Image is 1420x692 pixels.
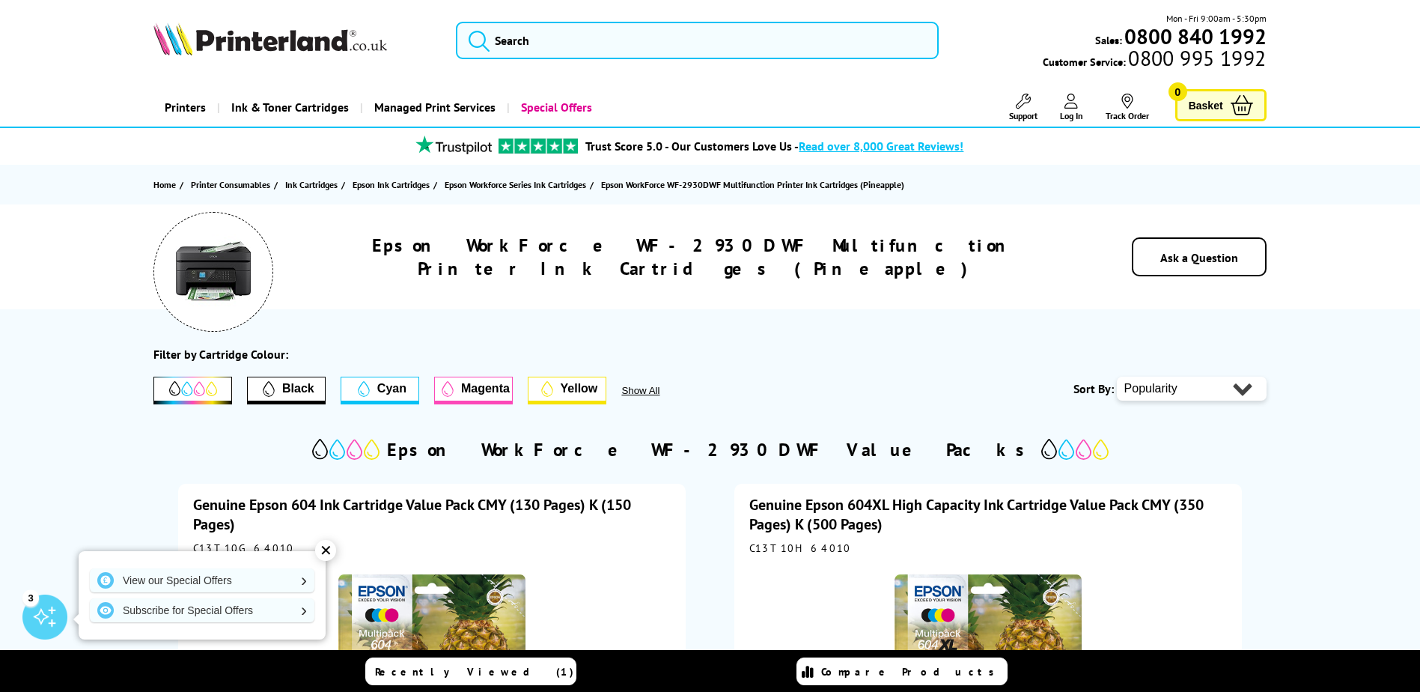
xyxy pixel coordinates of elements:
a: Log In [1060,94,1083,121]
a: Managed Print Services [360,88,507,127]
span: Epson WorkForce WF-2930DWF Multifunction Printer Ink Cartridges (Pineapple) [601,179,904,190]
img: Printerland Logo [153,22,387,55]
div: 3 [22,589,39,606]
div: C13T10H64010 [749,541,1227,555]
a: Genuine Epson 604XL High Capacity Ink Cartridge Value Pack CMY (350 Pages) K (500 Pages) [749,495,1204,534]
img: trustpilot rating [499,139,578,154]
a: Track Order [1106,94,1149,121]
span: Cyan [377,382,406,395]
a: Support [1009,94,1037,121]
a: 0800 840 1992 [1122,29,1267,43]
span: Epson Workforce Series Ink Cartridges [445,177,586,192]
button: Magenta [434,377,513,404]
span: Ink & Toner Cartridges [231,88,349,127]
button: Yellow [528,377,606,404]
a: Basket 0 [1175,89,1267,121]
button: Filter by Black [247,377,326,404]
input: Search [456,22,939,59]
span: Epson Ink Cartridges [353,177,430,192]
span: Support [1009,110,1037,121]
span: Mon - Fri 9:00am - 5:30pm [1166,11,1267,25]
a: Printer Consumables [191,177,274,192]
button: Show All [621,385,700,396]
b: 0800 840 1992 [1124,22,1267,50]
a: Genuine Epson 604 Ink Cartridge Value Pack CMY (130 Pages) K (150 Pages) [193,495,631,534]
a: Ask a Question [1160,250,1238,265]
span: Sort By: [1073,381,1114,396]
a: View our Special Offers [90,568,314,592]
span: Black [282,382,314,395]
div: Filter by Cartridge Colour: [153,347,288,362]
a: Subscribe for Special Offers [90,598,314,622]
span: Customer Service: [1043,51,1266,69]
span: Yellow [561,382,598,395]
a: Epson Workforce Series Ink Cartridges [445,177,590,192]
a: Compare Products [796,658,1008,685]
a: Special Offers [507,88,603,127]
span: Compare Products [821,665,1002,679]
span: Read over 8,000 Great Reviews! [799,139,963,154]
a: Recently Viewed (1) [365,658,576,685]
a: Ink Cartridges [285,177,341,192]
h1: Epson WorkForce WF-2930DWF Multifunction Printer Ink Cartridges (Pineapple) [319,234,1076,280]
a: Printers [153,88,217,127]
span: Basket [1189,95,1223,115]
span: Recently Viewed (1) [375,665,574,679]
span: Magenta [461,382,510,395]
a: Printerland Logo [153,22,437,58]
a: Trust Score 5.0 - Our Customers Love Us -Read over 8,000 Great Reviews! [585,139,963,154]
span: 0800 995 1992 [1126,51,1266,65]
span: 0 [1168,82,1187,101]
span: Printer Consumables [191,177,270,192]
a: Ink & Toner Cartridges [217,88,360,127]
span: Log In [1060,110,1083,121]
span: Sales: [1095,33,1122,47]
img: trustpilot rating [409,136,499,154]
button: Cyan [341,377,419,404]
img: Epson WorkForce WF-2930DWF Multifunction Printer Ink Cartridges [176,234,251,309]
h2: Epson WorkForce WF-2930DWF Value Packs [387,438,1034,461]
span: Ink Cartridges [285,177,338,192]
div: ✕ [315,540,336,561]
a: Epson Ink Cartridges [353,177,433,192]
div: C13T10G64010 [193,541,671,555]
a: Home [153,177,180,192]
